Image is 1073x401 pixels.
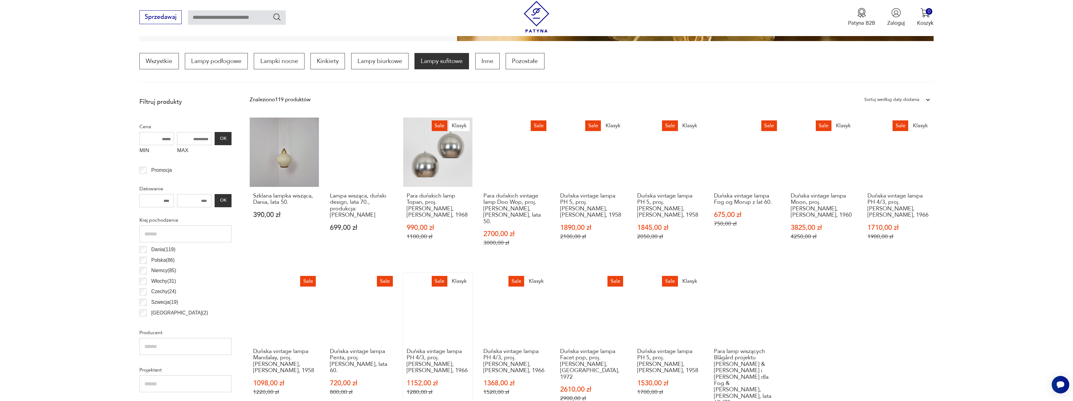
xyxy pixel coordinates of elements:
[560,348,623,380] h3: Duńska vintage lampa Facet pop, proj. [PERSON_NAME], [GEOGRAPHIC_DATA], 1972
[151,266,176,275] p: Niemcy ( 85 )
[403,118,472,261] a: SaleKlasykPara duńskich lamp Topan, proj. Verner Panton, Louis Poulsen, 1968Para duńskich lamp To...
[637,224,700,231] p: 1845,00 zł
[637,380,700,387] p: 1530,00 zł
[185,53,248,69] a: Lampy podłogowe
[483,348,546,374] h3: Duńska vintage lampa PH 4/3, proj. [PERSON_NAME], [PERSON_NAME], 1966
[139,216,232,224] p: Kraj pochodzenia
[887,8,905,27] button: Zaloguj
[407,348,469,374] h3: Duńska vintage lampa PH 4/3, proj. [PERSON_NAME], [PERSON_NAME], 1966
[139,329,232,337] p: Producent
[475,53,500,69] a: Inne
[864,118,934,261] a: SaleKlasykDuńska vintage lampa PH 4/3, proj. Poul Henningsen, Louis Poulsen, 1966Duńska vintage l...
[791,224,853,231] p: 3825,00 zł
[483,193,546,225] h3: Para duńskich vintage lamp Doo Wop, proj. [PERSON_NAME], [PERSON_NAME], lata 50.
[151,277,176,285] p: Włochy ( 31 )
[637,348,700,374] h3: Duńska vintage lampa PH 5, proj. [PERSON_NAME], [PERSON_NAME], 1958
[250,118,319,261] a: Szklana lampka wisząca, Dania, lata 50.Szklana lampka wisząca, Dania, lata 50.390,00 zł
[407,380,469,387] p: 1152,00 zł
[887,19,905,27] p: Zaloguj
[407,193,469,219] h3: Para duńskich lamp Topan, proj. [PERSON_NAME], [PERSON_NAME], 1968
[407,389,469,395] p: 1280,00 zł
[560,233,623,240] p: 2100,00 zł
[714,193,777,206] h3: Duńska vintage lampa Fog og Morup z lat 60.
[139,145,174,157] label: MIN
[714,212,777,218] p: 675,00 zł
[560,386,623,393] p: 2610,00 zł
[151,245,175,254] p: Dania ( 119 )
[407,233,469,240] p: 1100,00 zł
[857,8,867,18] img: Ikona medalu
[330,224,393,231] p: 699,00 zł
[310,53,345,69] a: Kinkiety
[215,194,232,207] button: OK
[634,118,703,261] a: SaleKlasykDuńska vintage lampa PH 5, proj. Poul Henningsen, Louis Poulsen, 1958Duńska vintage lam...
[867,193,930,219] h3: Duńska vintage lampa PH 4/3, proj. [PERSON_NAME], [PERSON_NAME], 1966
[151,309,208,317] p: [GEOGRAPHIC_DATA] ( 2 )
[253,212,316,218] p: 390,00 zł
[891,8,901,18] img: Ikonka użytkownika
[139,15,182,20] a: Sprzedawaj
[637,233,700,240] p: 2050,00 zł
[139,53,179,69] a: Wszystkie
[480,118,549,261] a: SalePara duńskich vintage lamp Doo Wop, proj. Henning Klok, Louis Poulsen, lata 50.Para duńskich ...
[253,380,316,387] p: 1098,00 zł
[139,185,232,193] p: Datowanie
[521,1,552,33] img: Patyna - sklep z meblami i dekoracjami vintage
[917,8,934,27] button: 0Koszyk
[637,193,700,219] h3: Duńska vintage lampa PH 5, proj. [PERSON_NAME], [PERSON_NAME], 1958
[330,348,393,374] h3: Duńska vintage lampa Penta, proj. [PERSON_NAME], lata 60.
[867,224,930,231] p: 1710,00 zł
[351,53,409,69] a: Lampy biurkowe
[926,8,932,15] div: 0
[139,98,232,106] p: Filtruj produkty
[151,256,175,264] p: Polska ( 86 )
[151,298,178,306] p: Szwecja ( 19 )
[253,389,316,395] p: 1220,00 zł
[917,19,934,27] p: Koszyk
[920,8,930,18] img: Ikona koszyka
[483,380,546,387] p: 1368,00 zł
[506,53,544,69] a: Pozostałe
[330,193,393,219] h3: Lampa wisząca, duński design, lata 70., produkcja: [PERSON_NAME]
[1052,376,1069,393] iframe: Smartsupp widget button
[848,8,875,27] a: Ikona medaluPatyna B2B
[250,96,310,104] div: Znaleziono 119 produktów
[414,53,469,69] a: Lampy sufitowe
[326,118,396,261] a: Lampa wisząca, duński design, lata 70., produkcja: DaniaLampa wisząca, duński design, lata 70., p...
[848,8,875,27] button: Patyna B2B
[560,193,623,219] h3: Duńska vintage lampa PH 5, proj. [PERSON_NAME], [PERSON_NAME], 1958
[407,224,469,231] p: 990,00 zł
[791,233,853,240] p: 4250,00 zł
[711,118,780,261] a: SaleDuńska vintage lampa Fog og Morup z lat 60.Duńska vintage lampa Fog og Morup z lat 60.675,00 ...
[791,193,853,219] h3: Duńska vintage lampa Moon, proj. [PERSON_NAME], [PERSON_NAME], 1960
[215,132,232,145] button: OK
[864,96,919,104] div: Sortuj według daty dodania
[483,389,546,395] p: 1520,00 zł
[560,224,623,231] p: 1890,00 zł
[637,389,700,395] p: 1700,00 zł
[151,166,172,174] p: Promocja
[253,348,316,374] h3: Duńska vintage lampa Mandalay, proj. [PERSON_NAME], [PERSON_NAME], 1958
[867,233,930,240] p: 1900,00 zł
[253,193,316,206] h3: Szklana lampka wisząca, Dania, lata 50.
[787,118,857,261] a: SaleKlasykDuńska vintage lampa Moon, proj. Verner Panton, Louis Poulsen, 1960Duńska vintage lampa...
[273,13,282,22] button: Szukaj
[254,53,304,69] a: Lampki nocne
[330,380,393,387] p: 720,00 zł
[151,288,176,296] p: Czechy ( 24 )
[483,231,546,237] p: 2700,00 zł
[151,319,208,327] p: [GEOGRAPHIC_DATA] ( 2 )
[848,19,875,27] p: Patyna B2B
[139,366,232,374] p: Projektant
[177,145,211,157] label: MAX
[714,220,777,227] p: 750,00 zł
[139,123,232,131] p: Cena
[557,118,626,261] a: SaleKlasykDuńska vintage lampa PH 5, proj. Poul Henningsen, Louis Poulsen, 1958Duńska vintage lam...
